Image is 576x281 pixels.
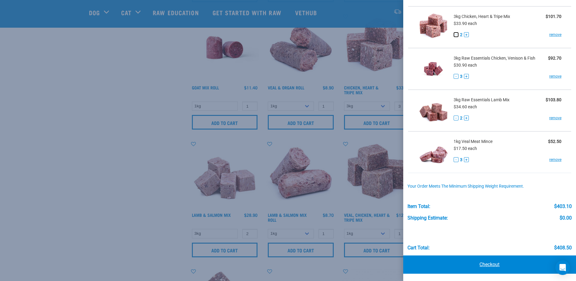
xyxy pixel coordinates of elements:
[549,74,561,79] a: remove
[460,73,462,80] span: 3
[454,63,477,68] span: $30.90 each
[407,204,430,209] div: Item Total:
[418,53,449,85] img: Raw Essentials Chicken, Venison & Fish
[555,260,570,275] div: Open Intercom Messenger
[418,12,449,43] img: Chicken, Heart & Tripe Mix
[548,56,561,61] strong: $92.70
[407,245,430,251] div: Cart total:
[454,157,458,162] button: -
[549,115,561,121] a: remove
[464,116,469,120] button: +
[554,245,572,251] div: $408.50
[407,184,572,189] div: Your order meets the minimum shipping weight requirement.
[548,139,561,144] strong: $52.50
[546,97,561,102] strong: $103.80
[418,95,449,126] img: Raw Essentials Lamb Mix
[460,32,462,38] span: 2
[418,137,449,168] img: Veal Meat Mince
[454,55,535,61] span: 3kg Raw Essentials Chicken, Venison & Fish
[454,21,477,26] span: $33.90 each
[460,115,462,121] span: 2
[454,32,458,37] button: -
[454,74,458,79] button: -
[546,14,561,19] strong: $101.70
[454,97,510,103] span: 3kg Raw Essentials Lamb Mix
[460,157,462,163] span: 3
[560,215,572,221] div: $0.00
[403,255,576,274] a: Checkout
[454,138,492,145] span: 1kg Veal Meat Mince
[454,146,477,151] span: $17.50 each
[464,74,469,79] button: +
[549,32,561,37] a: remove
[549,157,561,162] a: remove
[454,13,510,20] span: 3kg Chicken, Heart & Tripe Mix
[464,157,469,162] button: +
[454,116,458,120] button: -
[464,32,469,37] button: +
[407,215,448,221] div: Shipping Estimate:
[454,104,477,109] span: $34.60 each
[554,204,572,209] div: $403.10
